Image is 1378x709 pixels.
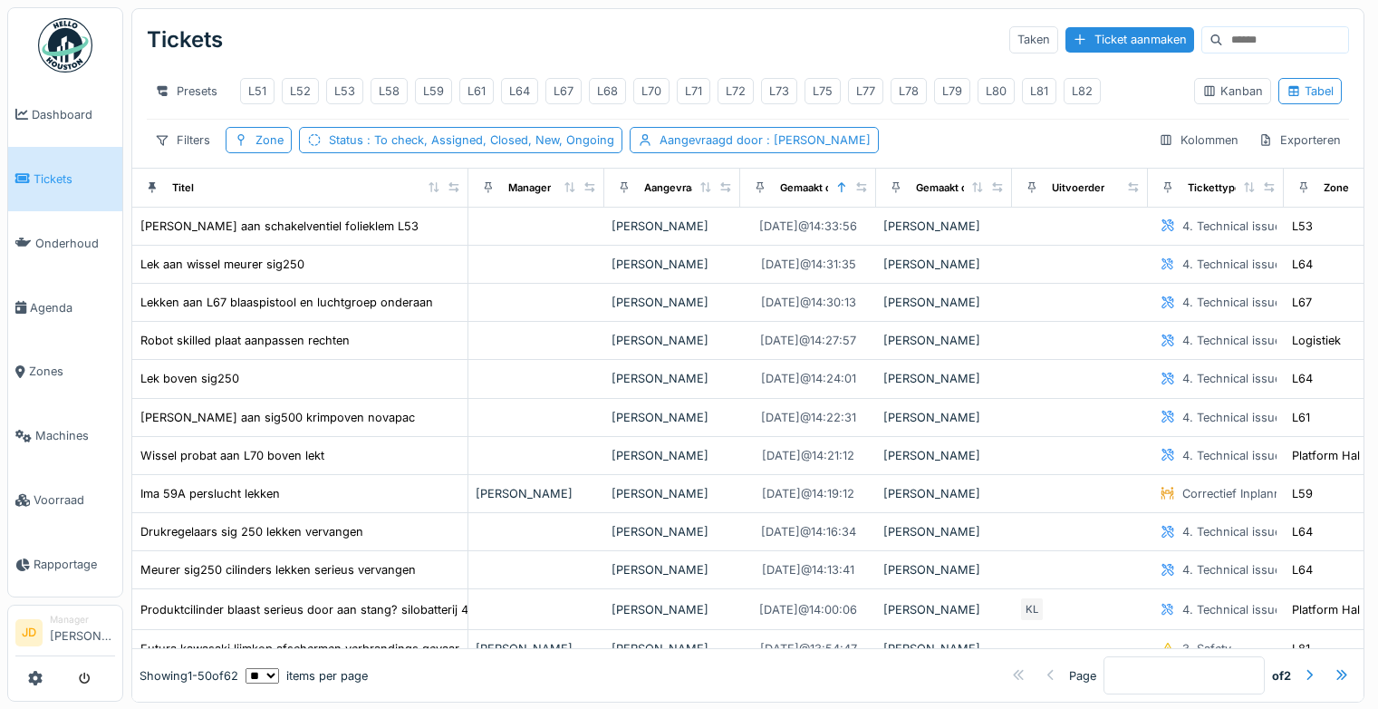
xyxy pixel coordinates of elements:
div: 3. Safety [1182,640,1231,657]
div: L61 [1292,409,1310,426]
div: [DATE] @ 14:16:34 [761,523,856,540]
div: L64 [1292,561,1313,578]
div: [DATE] @ 14:00:06 [759,601,857,618]
a: Dashboard [8,83,122,147]
div: [PERSON_NAME] [476,485,597,502]
div: Drukregelaars sig 250 lekken vervangen [140,523,363,540]
div: Showing 1 - 50 of 62 [140,667,238,685]
div: L52 [290,83,311,100]
span: Zones [29,363,115,380]
div: Lek aan wissel meurer sig250 [140,256,304,273]
div: [DATE] @ 14:24:01 [761,370,856,387]
strong: of 2 [1272,667,1291,685]
div: Wissel probat aan L70 boven lekt [140,447,324,464]
div: Tickettype [1188,180,1241,196]
div: Titel [172,180,194,196]
span: Machines [35,427,115,444]
div: [PERSON_NAME] [883,409,1005,426]
div: L64 [509,83,530,100]
div: L64 [1292,370,1313,387]
div: Ima 59A perslucht lekken [140,485,280,502]
span: : [PERSON_NAME] [763,133,871,147]
div: Platform Hal 2 [1292,447,1371,464]
div: Tabel [1286,83,1334,100]
div: 4. Technical issue [1182,561,1281,578]
div: [PERSON_NAME] [612,409,733,426]
div: Presets [147,78,226,104]
div: Logistiek [1292,332,1341,349]
span: Dashboard [32,106,115,123]
div: L70 [641,83,661,100]
div: [DATE] @ 14:33:56 [759,218,857,235]
a: JD Manager[PERSON_NAME] [15,613,115,656]
div: 4. Technical issue [1182,409,1281,426]
div: [PERSON_NAME] [883,561,1005,578]
div: [PERSON_NAME] [612,256,733,273]
div: [PERSON_NAME] [612,332,733,349]
div: [PERSON_NAME] [883,485,1005,502]
div: 4. Technical issue [1182,218,1281,235]
div: Lekken aan L67 blaaspistool en luchtgroep onderaan [140,294,433,311]
div: [DATE] @ 13:54:47 [760,640,857,657]
div: Platform Hal 1 [1292,601,1368,618]
div: Gemaakt op [780,180,838,196]
div: Kanban [1202,83,1263,100]
div: L64 [1292,256,1313,273]
div: Tickets [147,16,223,63]
div: Status [329,131,614,149]
div: Robot skilled plaat aanpassen rechten [140,332,350,349]
div: [PERSON_NAME] [612,218,733,235]
div: [PERSON_NAME] [612,370,733,387]
div: L77 [856,83,875,100]
div: [DATE] @ 14:19:12 [762,485,854,502]
a: Zones [8,340,122,404]
div: Meurer sig250 cilinders lekken serieus vervangen [140,561,416,578]
span: Agenda [30,299,115,316]
span: Voorraad [34,491,115,509]
div: items per page [246,667,368,685]
div: Kolommen [1151,127,1247,153]
a: Voorraad [8,468,122,532]
div: [PERSON_NAME] aan sig500 krimpoven novapac [140,409,415,426]
div: 4. Technical issue [1182,332,1281,349]
div: L78 [899,83,919,100]
div: Zone [255,131,284,149]
div: [PERSON_NAME] [883,523,1005,540]
div: 4. Technical issue [1182,523,1281,540]
a: Rapportage [8,532,122,597]
div: L75 [813,83,833,100]
div: L68 [597,83,618,100]
div: [PERSON_NAME] aan schakelventiel folieklem L53 [140,218,419,235]
div: L71 [685,83,702,100]
div: Gemaakt door [916,180,984,196]
div: L58 [379,83,400,100]
div: L53 [334,83,355,100]
div: L53 [1292,218,1313,235]
div: 4. Technical issue [1182,601,1281,618]
div: [PERSON_NAME] [883,601,1005,618]
div: L80 [986,83,1007,100]
img: Badge_color-CXgf-gQk.svg [38,18,92,73]
li: [PERSON_NAME] [50,613,115,652]
div: 4. Technical issue [1182,294,1281,311]
span: Onderhoud [35,235,115,252]
div: [PERSON_NAME] [476,640,597,657]
div: L59 [1292,485,1313,502]
div: [PERSON_NAME] [883,370,1005,387]
span: Tickets [34,170,115,188]
div: [DATE] @ 14:31:35 [761,256,856,273]
div: [PERSON_NAME] [883,294,1005,311]
div: Ticket aanmaken [1065,27,1194,52]
div: Aangevraagd door [660,131,871,149]
div: L51 [248,83,266,100]
div: [PERSON_NAME] [883,256,1005,273]
div: Manager [508,180,551,196]
div: 4. Technical issue [1182,447,1281,464]
div: L61 [467,83,486,100]
div: [DATE] @ 14:21:12 [762,447,854,464]
div: Taken [1009,26,1058,53]
div: [PERSON_NAME] [883,447,1005,464]
div: Exporteren [1250,127,1349,153]
div: Lek boven sig250 [140,370,239,387]
div: [PERSON_NAME] [883,640,1005,657]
